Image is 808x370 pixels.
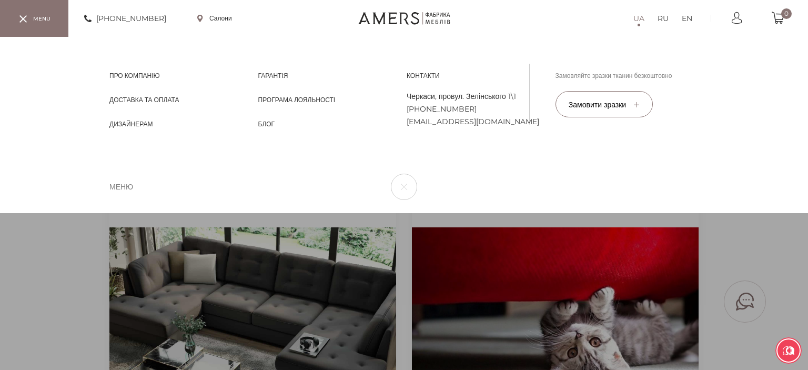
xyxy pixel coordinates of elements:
a: Дизайнерам [109,119,153,128]
a: Черкаси, провул. Зелінського 1\1 [407,90,550,103]
span: Програма лояльності [258,95,336,105]
a: Про компанію [109,71,160,79]
a: EN [682,12,692,25]
span: Про компанію [109,71,160,81]
button: Замовити зразки [555,91,653,117]
a: [PHONE_NUMBER] [84,12,166,25]
a: [EMAIL_ADDRESS][DOMAIN_NAME] [407,115,550,128]
p: Замовляйте зразки тканин безкоштовно [555,71,699,81]
span: Контакти [407,71,440,81]
span: 0 [781,8,792,19]
span: Доставка та Оплата [109,95,179,105]
span: Блог [258,119,275,129]
a: UA [633,12,644,25]
a: RU [658,12,669,25]
a: Гарантія [258,71,288,79]
span: Гарантія [258,71,288,81]
a: Контакти [407,71,440,79]
span: меню [109,181,133,193]
a: [PHONE_NUMBER] [407,103,550,115]
a: Салони [197,14,232,23]
a: Блог [258,119,275,128]
span: Замовити зразки [569,100,639,109]
span: Дизайнерам [109,119,153,129]
a: Доставка та Оплата [109,95,179,104]
a: Програма лояльності [258,95,336,104]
